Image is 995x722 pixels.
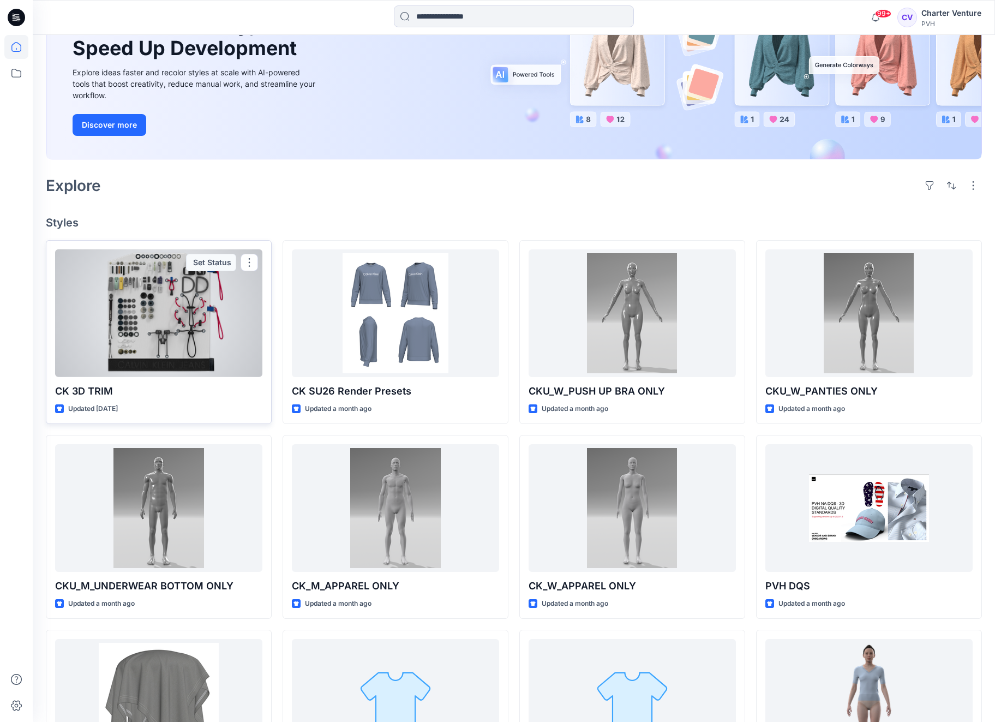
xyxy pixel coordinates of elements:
a: CK_W_APPAREL ONLY [529,444,736,572]
p: CKU_W_PANTIES ONLY [765,384,973,399]
p: CK 3D TRIM [55,384,262,399]
p: CKU_W_PUSH UP BRA ONLY [529,384,736,399]
div: PVH [921,20,981,28]
div: CV [897,8,917,27]
div: Explore ideas faster and recolor styles at scale with AI-powered tools that boost creativity, red... [73,67,318,101]
p: Updated a month ago [68,598,135,610]
a: CK SU26 Render Presets [292,249,499,377]
p: Updated a month ago [778,403,845,415]
p: Updated a month ago [305,598,371,610]
p: CK SU26 Render Presets [292,384,499,399]
a: CK_M_APPAREL ONLY [292,444,499,572]
p: CK_M_APPAREL ONLY [292,578,499,594]
button: Discover more [73,114,146,136]
h4: Styles [46,216,982,229]
p: Updated a month ago [305,403,371,415]
a: CKU_M_UNDERWEAR BOTTOM ONLY [55,444,262,572]
a: PVH DQS [765,444,973,572]
p: Updated a month ago [542,403,608,415]
a: CKU_W_PANTIES ONLY [765,249,973,377]
a: Discover more [73,114,318,136]
h2: Explore [46,177,101,194]
p: CKU_M_UNDERWEAR BOTTOM ONLY [55,578,262,594]
h1: Unleash Creativity, Speed Up Development [73,13,302,60]
p: Updated a month ago [778,598,845,610]
p: CK_W_APPAREL ONLY [529,578,736,594]
span: 99+ [875,9,891,18]
div: Charter Venture [921,7,981,20]
a: CKU_W_PUSH UP BRA ONLY [529,249,736,377]
p: PVH DQS [765,578,973,594]
p: Updated a month ago [542,598,608,610]
a: CK 3D TRIM [55,249,262,377]
p: Updated [DATE] [68,403,118,415]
